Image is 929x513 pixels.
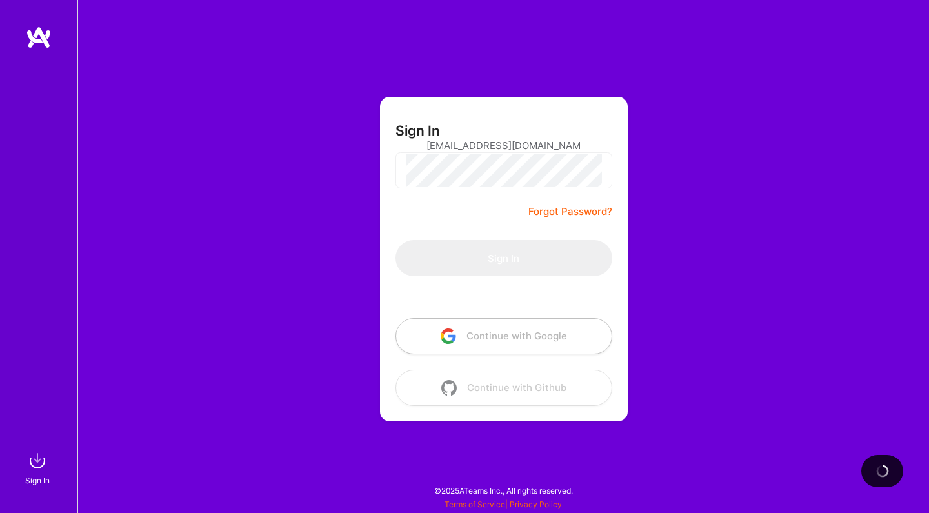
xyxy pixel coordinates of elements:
img: loading [874,462,891,479]
button: Continue with Google [395,318,612,354]
div: © 2025 ATeams Inc., All rights reserved. [77,474,929,507]
span: | [445,499,562,509]
img: icon [441,380,457,396]
a: sign inSign In [27,448,50,487]
a: Forgot Password? [528,204,612,219]
div: Sign In [25,474,50,487]
img: icon [441,328,456,344]
img: sign in [25,448,50,474]
a: Terms of Service [445,499,505,509]
input: Email... [426,129,581,162]
a: Privacy Policy [510,499,562,509]
h3: Sign In [395,123,440,139]
img: logo [26,26,52,49]
button: Sign In [395,240,612,276]
button: Continue with Github [395,370,612,406]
